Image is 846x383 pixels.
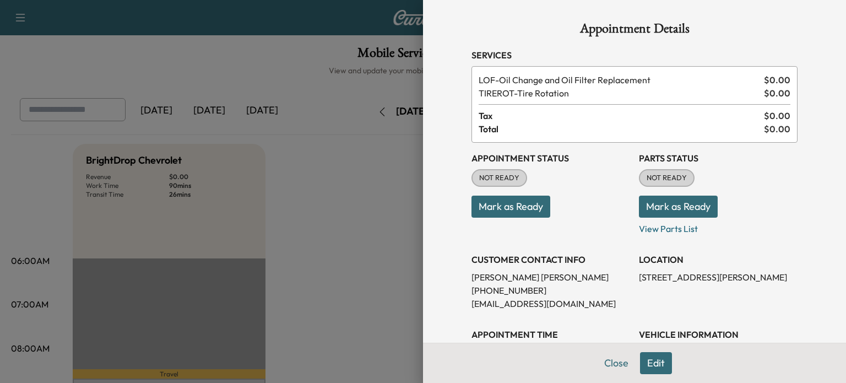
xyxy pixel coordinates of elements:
[764,122,790,136] span: $ 0.00
[639,218,798,235] p: View Parts List
[471,22,798,40] h1: Appointment Details
[471,284,630,297] p: [PHONE_NUMBER]
[764,73,790,87] span: $ 0.00
[471,328,630,341] h3: APPOINTMENT TIME
[471,253,630,266] h3: CUSTOMER CONTACT INFO
[479,73,760,87] span: Oil Change and Oil Filter Replacement
[471,152,630,165] h3: Appointment Status
[479,109,764,122] span: Tax
[597,352,636,374] button: Close
[471,48,798,62] h3: Services
[479,87,760,100] span: Tire Rotation
[471,196,550,218] button: Mark as Ready
[639,328,798,341] h3: VEHICLE INFORMATION
[764,109,790,122] span: $ 0.00
[764,87,790,100] span: $ 0.00
[640,352,672,374] button: Edit
[479,122,764,136] span: Total
[473,172,526,184] span: NOT READY
[639,196,718,218] button: Mark as Ready
[639,253,798,266] h3: LOCATION
[471,297,630,310] p: [EMAIL_ADDRESS][DOMAIN_NAME]
[639,152,798,165] h3: Parts Status
[640,172,693,184] span: NOT READY
[471,271,630,284] p: [PERSON_NAME] [PERSON_NAME]
[639,271,798,284] p: [STREET_ADDRESS][PERSON_NAME]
